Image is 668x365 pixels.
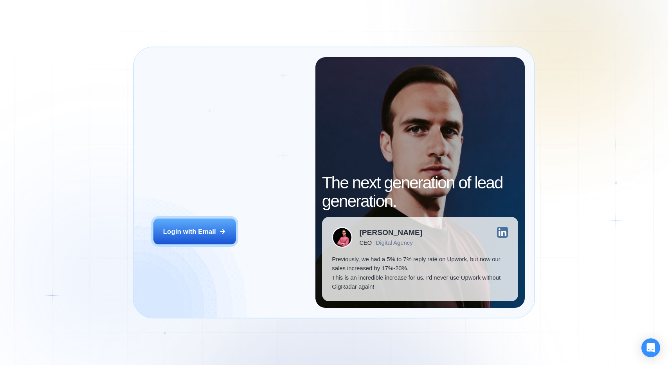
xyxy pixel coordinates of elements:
button: Login with Email [153,219,236,244]
div: Login with Email [163,227,216,236]
div: [PERSON_NAME] [359,229,422,236]
div: Digital Agency [376,239,413,246]
div: Open Intercom Messenger [641,338,660,357]
p: Previously, we had a 5% to 7% reply rate on Upwork, but now our sales increased by 17%-20%. This ... [332,255,508,291]
h2: The next generation of lead generation. [322,173,518,210]
div: CEO [359,239,371,246]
